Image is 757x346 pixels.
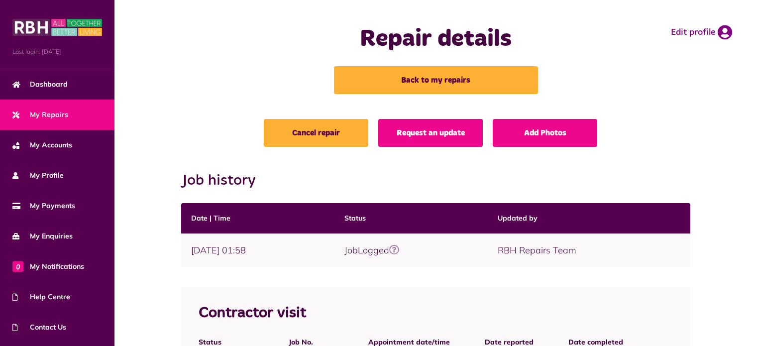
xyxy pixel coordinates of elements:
span: 0 [12,261,23,272]
img: MyRBH [12,17,102,37]
th: Date | Time [181,203,334,233]
td: RBH Repairs Team [488,233,690,267]
span: Contact Us [12,322,66,333]
td: [DATE] 01:58 [181,233,334,267]
span: My Notifications [12,261,84,272]
span: Last login: [DATE] [12,47,102,56]
a: Request an update [378,119,483,147]
a: Edit profile [671,25,732,40]
span: My Profile [12,170,64,181]
span: My Repairs [12,110,68,120]
span: Contractor visit [199,306,306,321]
td: JobLogged [334,233,488,267]
h1: Repair details [285,25,587,54]
a: Back to my repairs [334,66,538,94]
th: Updated by [488,203,690,233]
span: My Accounts [12,140,72,150]
a: Cancel repair [264,119,368,147]
h2: Job history [181,172,690,190]
span: Help Centre [12,292,70,302]
th: Status [334,203,488,233]
a: Add Photos [493,119,597,147]
span: Dashboard [12,79,68,90]
span: My Enquiries [12,231,73,241]
span: My Payments [12,201,75,211]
